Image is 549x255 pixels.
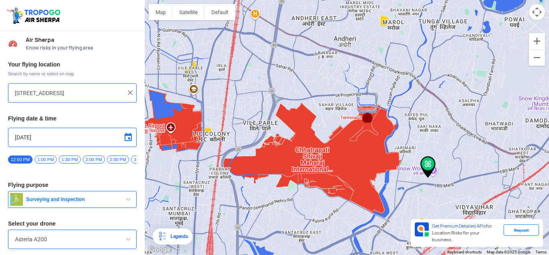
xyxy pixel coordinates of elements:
button: Keyboard shortcuts [447,249,482,255]
span: Get Premium Detailed APIs [432,223,486,229]
img: Risk Scores [8,39,18,48]
button: Map camera controls [529,4,545,20]
span: 1:00 PM [35,155,57,164]
img: Premium APIs [415,222,429,236]
span: Know risks in your flying area [26,45,137,51]
h3: Your flying location [8,62,137,67]
button: Zoom in [529,33,545,49]
span: 12:50 PM [8,155,33,164]
span: 2:30 PM [107,155,129,164]
span: Search by name or select on map [8,70,137,77]
a: Terms [535,250,547,254]
h3: Select your drone [8,221,137,226]
img: survey.png [10,193,23,206]
span: Map data ©2025 Google [487,250,531,254]
button: Surveying and Inspection [8,191,137,208]
span: Air Sherpa [26,37,137,43]
h3: Flying purpose [8,182,137,188]
h3: Flying date & time [8,116,137,121]
span: 3:00 PM [131,155,153,164]
img: ic_tgdronemaps.svg [6,6,63,25]
div: Legends [167,232,188,241]
span: Surveying and Inspection [23,196,123,203]
img: ic_close.png [126,89,134,97]
input: Search by name or Brand [15,234,130,244]
input: Select Date [15,133,130,142]
button: Show satellite imagery [172,4,205,20]
div: Request [504,224,539,236]
input: Search your flying location [15,88,124,98]
button: Zoom out [529,50,545,66]
button: Show street map [149,4,172,20]
img: Google [147,245,173,255]
span: 1:30 PM [59,155,81,164]
span: 2:00 PM [83,155,105,164]
img: Legends [158,232,167,241]
div: for Location Risks for your business. [429,222,504,244]
a: Open this area in Google Maps (opens a new window) [147,245,173,255]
